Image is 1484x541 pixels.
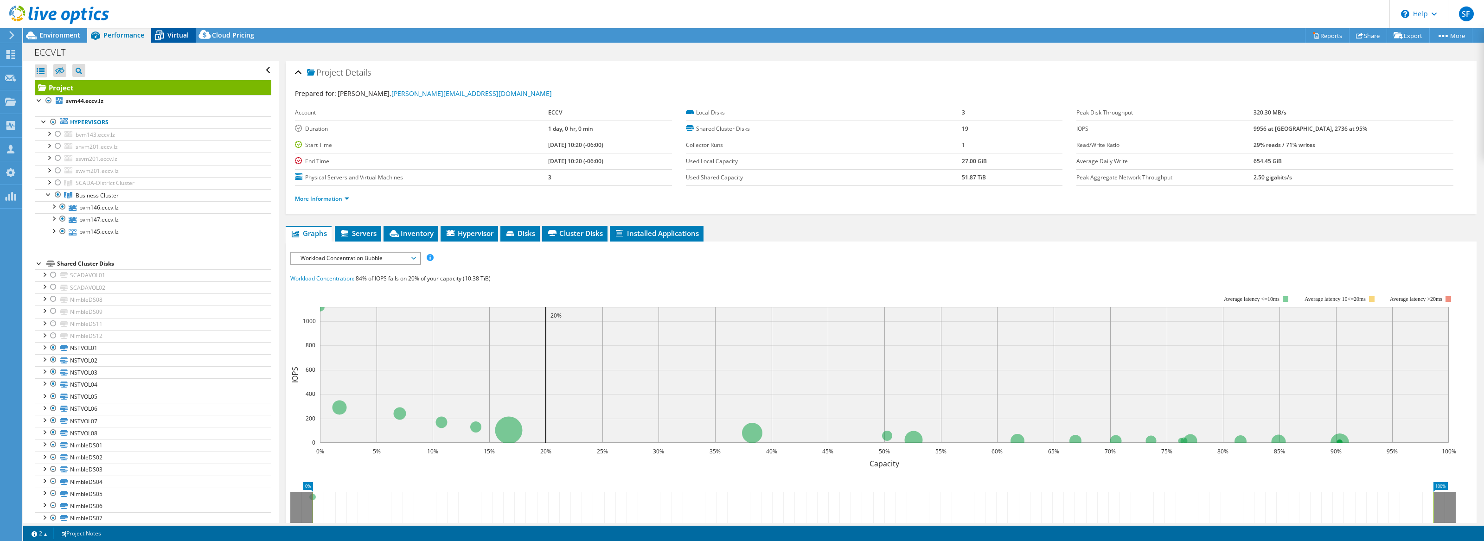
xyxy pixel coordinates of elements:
a: ssvm201.eccv.lz [35,153,271,165]
b: [DATE] 10:20 (-06:00) [548,141,603,149]
text: 95% [1387,447,1398,455]
h1: ECCVLT [30,47,80,57]
text: 30% [653,447,664,455]
a: NimbleDS03 [35,464,271,476]
b: 654.45 GiB [1254,157,1282,165]
text: 15% [484,447,495,455]
a: NSTVOL07 [35,415,271,427]
text: 1000 [303,317,316,325]
text: 55% [935,447,947,455]
a: NSTVOL08 [35,427,271,439]
label: Shared Cluster Disks [686,124,962,134]
label: Local Disks [686,108,962,117]
a: NimbleDS08 [35,293,271,306]
a: Share [1349,28,1387,43]
a: SCADAVOL02 [35,281,271,293]
b: 51.87 TiB [962,173,986,181]
span: Hypervisor [445,229,493,238]
a: NimbleDS02 [35,452,271,464]
a: NimbleDS11 [35,318,271,330]
span: Graphs [290,229,327,238]
text: 0 [312,439,315,446]
a: [PERSON_NAME][EMAIL_ADDRESS][DOMAIN_NAME] [391,89,552,98]
span: 84% of IOPS falls on 20% of your capacity (10.38 TiB) [356,274,491,282]
a: NimbleDS05 [35,488,271,500]
text: 10% [427,447,438,455]
b: 3 [548,173,551,181]
text: 70% [1105,447,1116,455]
a: More [1429,28,1472,43]
span: Business Cluster [76,191,119,199]
text: 60% [991,447,1003,455]
label: IOPS [1076,124,1254,134]
text: 20% [540,447,551,455]
text: 85% [1274,447,1285,455]
text: 0% [316,447,324,455]
label: Used Shared Capacity [686,173,962,182]
text: 90% [1330,447,1342,455]
span: Cloud Pricing [212,31,254,39]
span: [PERSON_NAME], [338,89,552,98]
label: Prepared for: [295,89,336,98]
text: 35% [710,447,721,455]
span: Servers [339,229,377,238]
text: 800 [306,341,315,349]
b: 29% reads / 71% writes [1254,141,1315,149]
span: Disks [505,229,535,238]
a: NimbleDS01 [35,439,271,451]
label: Start Time [295,140,548,150]
label: Used Local Capacity [686,157,962,166]
a: svm44.eccv.lz [35,95,271,107]
a: More Information [295,195,349,203]
span: snvm201.eccv.lz [76,143,118,151]
tspan: Average latency <=10ms [1224,296,1279,302]
span: ssvm201.eccv.lz [76,155,117,163]
a: NSTVOL03 [35,366,271,378]
a: Export [1387,28,1430,43]
span: Project [307,68,343,77]
b: 2.50 gigabits/s [1254,173,1292,181]
span: Inventory [388,229,434,238]
div: Shared Cluster Disks [57,258,271,269]
text: 400 [306,390,315,398]
span: Workload Concentration: [290,274,354,282]
a: 2 [25,528,54,539]
text: 45% [822,447,833,455]
text: 5% [373,447,381,455]
text: IOPS [290,367,300,383]
label: Peak Disk Throughput [1076,108,1254,117]
text: 600 [306,366,315,374]
svg: \n [1401,10,1409,18]
span: Environment [39,31,80,39]
a: NSTVOL01 [35,342,271,354]
a: NSTVOL04 [35,378,271,390]
a: SCADA-District Cluster [35,177,271,189]
b: svm44.eccv.lz [66,97,103,105]
a: Business Cluster [35,189,271,201]
b: 9956 at [GEOGRAPHIC_DATA], 2736 at 95% [1254,125,1367,133]
span: Details [345,67,371,78]
a: NimbleDS06 [35,500,271,512]
text: 100% [1442,447,1456,455]
label: Physical Servers and Virtual Machines [295,173,548,182]
a: bvm143.eccv.lz [35,128,271,140]
span: Cluster Disks [547,229,603,238]
label: Average Daily Write [1076,157,1254,166]
span: SCADA-District Cluster [76,179,134,187]
text: 50% [879,447,890,455]
b: [DATE] 10:20 (-06:00) [548,157,603,165]
b: 320.30 MB/s [1254,108,1286,116]
b: 1 [962,141,965,149]
b: 19 [962,125,968,133]
a: bvm145.eccv.lz [35,226,271,238]
a: NSTVOL06 [35,403,271,415]
b: 27.00 GiB [962,157,987,165]
a: Reports [1305,28,1350,43]
span: Installed Applications [614,229,699,238]
text: 40% [766,447,777,455]
span: swvm201.eccv.lz [76,167,119,175]
a: Hypervisors [35,116,271,128]
span: Performance [103,31,144,39]
label: Read/Write Ratio [1076,140,1254,150]
span: Virtual [167,31,189,39]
